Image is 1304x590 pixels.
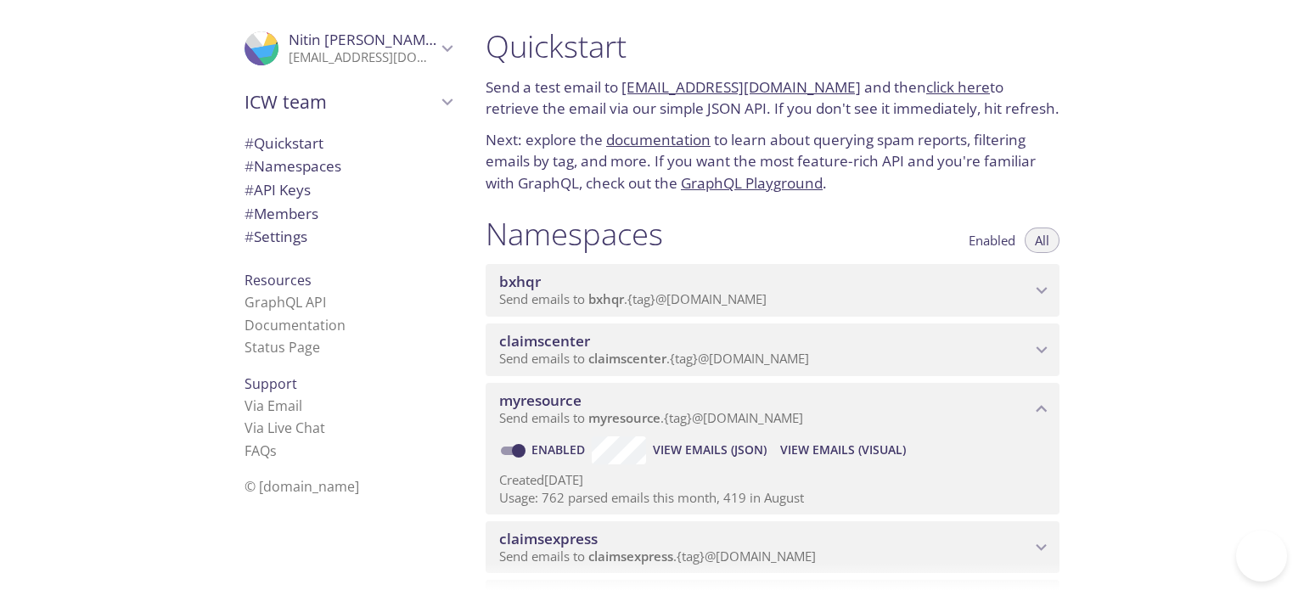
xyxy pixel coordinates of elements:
span: Send emails to . {tag} @[DOMAIN_NAME] [499,350,809,367]
span: # [244,180,254,199]
div: ICW team [231,80,465,124]
a: [EMAIL_ADDRESS][DOMAIN_NAME] [621,77,861,97]
iframe: Help Scout Beacon - Open [1236,531,1287,582]
div: Quickstart [231,132,465,155]
span: # [244,204,254,223]
div: claimsexpress namespace [486,521,1059,574]
span: bxhqr [588,290,624,307]
button: View Emails (Visual) [773,436,913,464]
a: GraphQL API [244,293,326,312]
span: View Emails (JSON) [653,440,767,460]
span: claimsexpress [588,548,673,565]
div: Members [231,202,465,226]
a: Enabled [529,441,592,458]
div: API Keys [231,178,465,202]
div: myresource namespace [486,383,1059,435]
button: Enabled [958,228,1026,253]
span: Nitin [PERSON_NAME] [289,30,439,49]
p: Send a test email to and then to retrieve the email via our simple JSON API. If you don't see it ... [486,76,1059,120]
div: bxhqr namespace [486,264,1059,317]
p: Usage: 762 parsed emails this month, 419 in August [499,489,1046,507]
a: Via Email [244,396,302,415]
span: View Emails (Visual) [780,440,906,460]
div: Nitin Jindal [231,20,465,76]
span: Send emails to . {tag} @[DOMAIN_NAME] [499,290,767,307]
button: View Emails (JSON) [646,436,773,464]
a: click here [926,77,990,97]
span: Support [244,374,297,393]
h1: Namespaces [486,215,663,253]
span: claimscenter [588,350,666,367]
a: GraphQL Playground [681,173,823,193]
a: Documentation [244,316,346,334]
a: documentation [606,130,711,149]
p: Next: explore the to learn about querying spam reports, filtering emails by tag, and more. If you... [486,129,1059,194]
button: All [1025,228,1059,253]
h1: Quickstart [486,27,1059,65]
span: Resources [244,271,312,289]
span: Members [244,204,318,223]
span: © [DOMAIN_NAME] [244,477,359,496]
div: Namespaces [231,155,465,178]
a: Via Live Chat [244,419,325,437]
div: claimscenter namespace [486,323,1059,376]
span: API Keys [244,180,311,199]
span: Send emails to . {tag} @[DOMAIN_NAME] [499,548,816,565]
span: # [244,227,254,246]
p: [EMAIL_ADDRESS][DOMAIN_NAME] [289,49,436,66]
span: Quickstart [244,133,323,153]
div: Team Settings [231,225,465,249]
span: s [270,441,277,460]
span: claimsexpress [499,529,598,548]
span: Send emails to . {tag} @[DOMAIN_NAME] [499,409,803,426]
span: ICW team [244,90,436,114]
span: myresource [499,391,582,410]
span: # [244,133,254,153]
p: Created [DATE] [499,471,1046,489]
span: Namespaces [244,156,341,176]
span: claimscenter [499,331,590,351]
span: Settings [244,227,307,246]
span: # [244,156,254,176]
a: Status Page [244,338,320,357]
span: myresource [588,409,660,426]
span: bxhqr [499,272,541,291]
a: FAQ [244,441,277,460]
